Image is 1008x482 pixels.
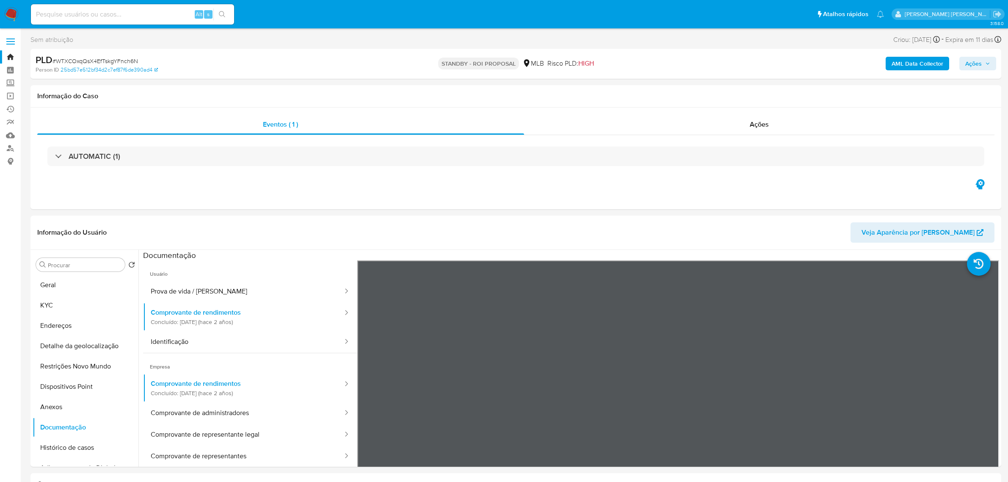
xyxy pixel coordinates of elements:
div: Criou: [DATE] [893,34,940,45]
button: AML Data Collector [886,57,949,70]
div: AUTOMATIC (1) [47,147,984,166]
button: Retornar ao pedido padrão [128,261,135,271]
span: Alt [196,10,202,18]
a: Notificações [877,11,884,18]
b: AML Data Collector [892,57,943,70]
button: Veja Aparência por [PERSON_NAME] [851,222,994,243]
span: Veja Aparência por [PERSON_NAME] [862,222,975,243]
button: search-icon [213,8,231,20]
h1: Informação do Caso [37,92,994,100]
span: Eventos ( 1 ) [263,119,298,129]
b: PLD [36,53,52,66]
span: Risco PLD: [547,59,594,68]
h1: Informação do Usuário [37,228,107,237]
p: STANDBY - ROI PROPOSAL [438,58,519,69]
span: s [207,10,210,18]
button: Endereços [33,316,138,336]
b: Person ID [36,66,59,74]
button: Restrições Novo Mundo [33,356,138,377]
span: Ações [750,119,769,129]
span: HIGH [578,58,594,68]
div: MLB [522,59,544,68]
input: Pesquise usuários ou casos... [31,9,234,20]
span: - [942,34,944,45]
button: Histórico de casos [33,438,138,458]
a: Sair [993,10,1002,19]
span: Sem atribuição [30,35,73,44]
button: Detalhe da geolocalização [33,336,138,356]
button: Dispositivos Point [33,377,138,397]
span: Expira em 11 dias [945,35,993,44]
button: Procurar [39,261,46,268]
button: Documentação [33,417,138,438]
span: # WTXCOxqQsX4EfTskgYFnch6N [52,57,138,65]
input: Procurar [48,261,122,269]
p: emerson.gomes@mercadopago.com.br [905,10,990,18]
a: 25bd57e512bf34d2c7ef87f6de390ad4 [61,66,158,74]
h3: AUTOMATIC (1) [69,152,120,161]
button: Adiantamentos de Dinheiro [33,458,138,478]
button: Geral [33,275,138,295]
button: KYC [33,295,138,316]
button: Anexos [33,397,138,417]
span: Atalhos rápidos [823,10,868,19]
button: Ações [959,57,996,70]
span: Ações [965,57,982,70]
